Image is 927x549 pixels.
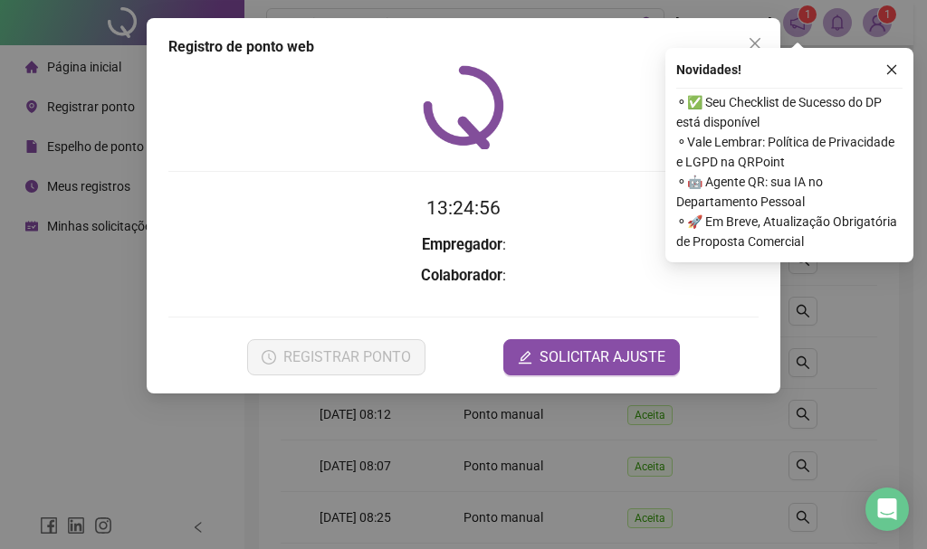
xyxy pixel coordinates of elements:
[426,197,501,219] time: 13:24:56
[518,350,532,364] span: edit
[540,346,665,368] span: SOLICITAR AJUSTE
[741,29,769,58] button: Close
[503,339,680,375] button: editSOLICITAR AJUSTE
[676,132,903,172] span: ⚬ Vale Lembrar: Política de Privacidade e LGPD na QRPoint
[885,63,898,76] span: close
[748,36,762,51] span: close
[676,212,903,251] span: ⚬ 🚀 Em Breve, Atualização Obrigatória de Proposta Comercial
[421,267,502,284] strong: Colaborador
[865,487,909,531] div: Open Intercom Messenger
[168,36,759,58] div: Registro de ponto web
[676,172,903,212] span: ⚬ 🤖 Agente QR: sua IA no Departamento Pessoal
[676,60,741,80] span: Novidades !
[168,233,759,257] h3: :
[423,65,504,149] img: QRPoint
[247,339,425,375] button: REGISTRAR PONTO
[168,264,759,288] h3: :
[676,92,903,132] span: ⚬ ✅ Seu Checklist de Sucesso do DP está disponível
[422,236,502,253] strong: Empregador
